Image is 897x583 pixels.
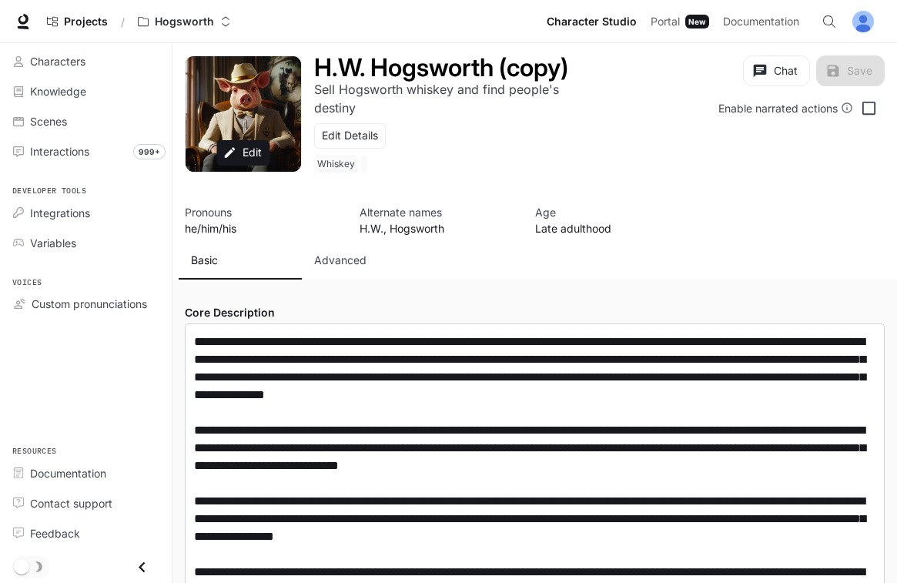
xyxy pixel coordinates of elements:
p: he/him/his [185,220,341,236]
button: Open character details dialog [314,55,568,80]
p: Age [535,204,691,220]
button: Close drawer [125,551,159,583]
span: Custom pronunciations [32,296,147,312]
button: Chat [743,55,810,86]
button: Open character details dialog [360,204,516,236]
button: Open workspace menu [131,6,238,37]
p: Pronouns [185,204,341,220]
a: PortalNew [644,6,715,37]
button: Open character details dialog [185,204,341,236]
div: New [685,15,709,28]
a: Integrations [6,199,166,226]
span: Integrations [30,205,90,221]
a: Custom pronunciations [6,290,166,317]
button: Open character details dialog [535,204,691,236]
div: / [115,14,131,30]
a: Contact support [6,490,166,517]
p: Whiskey [317,158,355,170]
p: Alternate names [360,204,516,220]
span: Knowledge [30,83,86,99]
a: Interactions [6,138,166,165]
span: Characters [30,53,85,69]
p: Basic [191,253,218,268]
img: User avatar [852,11,874,32]
span: Projects [64,15,108,28]
button: Open character details dialog [314,80,594,117]
div: Avatar image [186,56,301,172]
span: Dark mode toggle [14,558,29,575]
a: Character Studio [541,6,643,37]
a: Knowledge [6,78,166,105]
span: Documentation [723,12,799,32]
button: Edit [216,140,269,166]
span: Whiskey [314,155,361,173]
span: Variables [30,235,76,251]
a: Documentation [6,460,166,487]
span: Contact support [30,495,112,511]
p: Hogsworth [155,15,214,28]
button: Open character details dialog [314,155,370,179]
span: Character Studio [547,12,637,32]
p: Advanced [314,253,366,268]
h4: Core Description [185,305,885,320]
button: Open Command Menu [814,6,845,37]
a: Scenes [6,108,166,135]
span: Scenes [30,113,67,129]
div: Enable narrated actions [718,100,853,116]
h1: H.W. Hogsworth (copy) [314,52,568,82]
a: Go to projects [40,6,115,37]
a: Documentation [717,6,811,37]
span: Documentation [30,465,106,481]
button: Edit Details [314,123,386,149]
span: Feedback [30,525,80,541]
a: Variables [6,230,166,256]
a: Feedback [6,520,166,547]
p: H.W., Hogsworth [360,220,516,236]
span: Interactions [30,143,89,159]
p: Sell Hogsworth whiskey and find people's destiny [314,82,559,116]
button: User avatar [848,6,879,37]
span: 999+ [133,144,166,159]
button: Open character avatar dialog [186,56,301,172]
span: Portal [651,12,680,32]
p: Late adulthood [535,220,691,236]
a: Characters [6,48,166,75]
